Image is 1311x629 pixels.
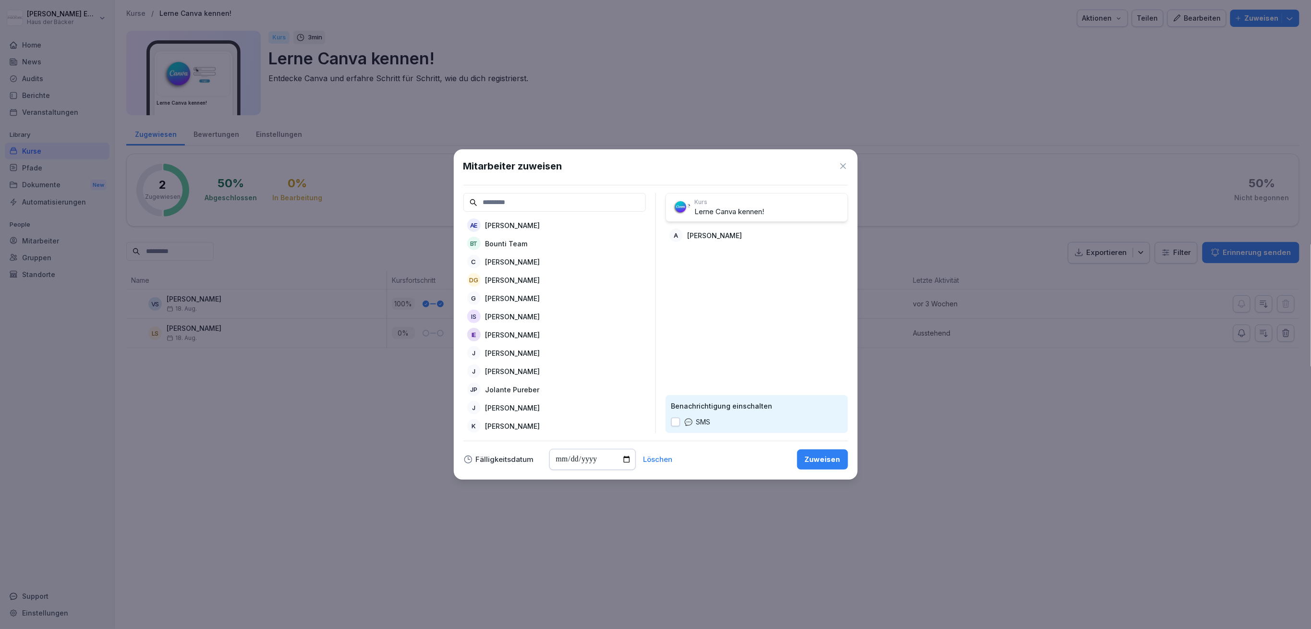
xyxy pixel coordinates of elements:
[688,230,742,241] p: [PERSON_NAME]
[486,385,540,395] p: Jolante Pureber
[467,401,481,414] div: J
[695,198,844,206] p: Kurs
[486,330,540,340] p: [PERSON_NAME]
[476,456,534,463] p: Fälligkeitsdatum
[486,403,540,413] p: [PERSON_NAME]
[467,310,481,323] div: IS
[486,293,540,303] p: [PERSON_NAME]
[486,257,540,267] p: [PERSON_NAME]
[797,449,848,470] button: Zuweisen
[467,237,481,250] div: BT
[696,417,711,427] p: SMS
[486,366,540,376] p: [PERSON_NAME]
[486,421,540,431] p: [PERSON_NAME]
[486,239,528,249] p: Bounti Team
[805,454,840,465] div: Zuweisen
[486,348,540,358] p: [PERSON_NAME]
[463,159,562,173] h1: Mitarbeiter zuweisen
[467,419,481,433] div: K
[467,383,481,396] div: JP
[467,218,481,232] div: AE
[467,291,481,305] div: G
[467,328,481,341] div: IE
[669,229,683,242] div: A
[467,364,481,378] div: J
[486,220,540,230] p: [PERSON_NAME]
[671,401,842,411] p: Benachrichtigung einschalten
[486,275,540,285] p: [PERSON_NAME]
[643,456,673,463] button: Löschen
[695,206,844,218] p: Lerne Canva kennen!
[467,273,481,287] div: DG
[486,312,540,322] p: [PERSON_NAME]
[467,346,481,360] div: J
[467,255,481,268] div: C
